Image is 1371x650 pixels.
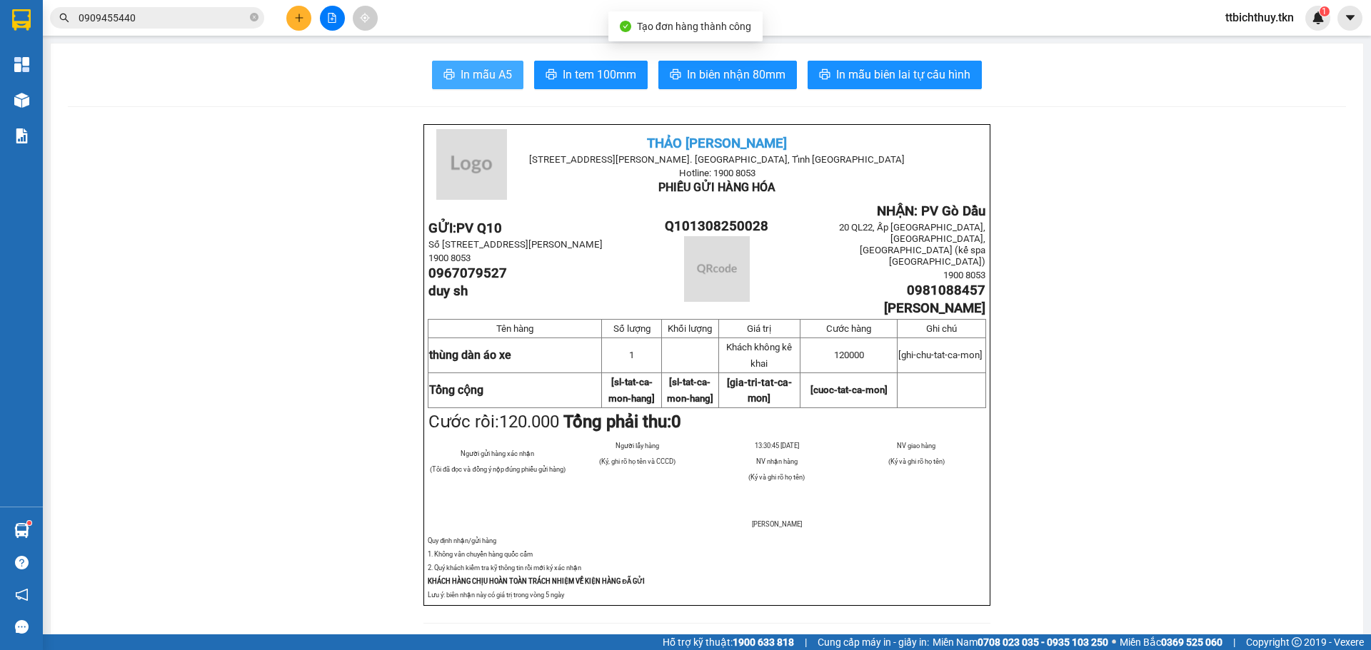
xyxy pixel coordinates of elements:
span: close-circle [250,13,258,21]
span: PV Q10 [456,220,502,236]
button: file-add [320,6,345,31]
sup: 1 [27,521,31,525]
span: 1 [1322,6,1327,16]
span: 0 [671,412,681,432]
span: (Ký và ghi rõ họ tên) [888,457,945,465]
span: Người gửi hàng xác nhận [461,450,534,457]
span: Số lượng [613,323,651,334]
span: Cước rồi: [428,412,681,432]
span: [PERSON_NAME] [884,300,985,316]
img: solution-icon [14,128,29,143]
span: Cước hàng [826,323,871,334]
li: Hotline: 1900 8153 [134,53,597,71]
span: In tem 100mm [563,66,636,83]
strong: 1900 633 818 [733,636,794,648]
span: | [805,634,807,650]
span: [PERSON_NAME] [752,520,802,528]
b: GỬI : PV Q10 [18,103,131,127]
span: 1900 8053 [428,253,471,263]
button: plus [286,6,311,31]
img: dashboard-icon [14,57,29,72]
button: printerIn mẫu biên lai tự cấu hình [808,61,982,89]
span: Tên hàng [496,323,533,334]
span: NV nhận hàng [756,457,798,465]
span: Khách không kê khai [726,342,792,369]
span: [sl-tat-ca-mon-hang] [667,377,713,404]
span: 0967079527 [428,265,507,281]
span: NV giao hàng [897,442,935,450]
strong: Tổng phải thu: [563,412,681,432]
span: file-add [327,13,337,23]
img: warehouse-icon [14,93,29,108]
img: logo-vxr [12,9,31,31]
span: [sl-tat-ca-mon-hang] [608,377,655,404]
span: printer [443,68,455,82]
strong: 0708 023 035 - 0935 103 250 [978,636,1108,648]
span: Giá trị [747,323,771,334]
img: icon-new-feature [1312,11,1325,24]
span: In biên nhận 80mm [687,66,785,83]
strong: GỬI: [428,220,502,236]
span: 120000 [834,350,864,360]
span: printer [546,68,557,82]
span: 0981088457 [907,283,985,298]
span: | [1233,634,1235,650]
span: 2. Quý khách kiểm tra kỹ thông tin rồi mới ký xác nhận [428,564,581,572]
span: In mẫu A5 [461,66,512,83]
span: [cuoc-tat-ca-mon] [810,385,888,395]
span: In mẫu biên lai tự cấu hình [836,66,970,83]
li: [STREET_ADDRESS][PERSON_NAME]. [GEOGRAPHIC_DATA], Tỉnh [GEOGRAPHIC_DATA] [134,35,597,53]
button: aim [353,6,378,31]
span: copyright [1292,637,1302,647]
span: thùng dàn áo xe [429,348,511,362]
img: logo.jpg [18,18,89,89]
span: 13:30:45 [DATE] [755,442,799,450]
span: aim [360,13,370,23]
span: Miền Nam [933,634,1108,650]
span: 1 [629,350,634,360]
span: [ghi-chu-tat-ca-mon] [898,350,983,360]
span: check-circle [620,21,631,32]
span: Lưu ý: biên nhận này có giá trị trong vòng 5 ngày [428,591,564,599]
sup: 1 [1320,6,1330,16]
span: 20 QL22, Ấp [GEOGRAPHIC_DATA], [GEOGRAPHIC_DATA], [GEOGRAPHIC_DATA] (kế spa [GEOGRAPHIC_DATA]) [839,222,985,267]
span: 1900 8053 [943,270,985,280]
span: (Ký, ghi rõ họ tên và CCCD) [599,457,676,465]
span: Miền Bắc [1120,634,1222,650]
input: Tìm tên, số ĐT hoặc mã đơn [79,10,247,26]
span: printer [670,68,681,82]
button: caret-down [1337,6,1362,31]
img: qr-code [684,236,750,302]
button: printerIn mẫu A5 [432,61,523,89]
span: Người lấy hàng [616,442,659,450]
span: question-circle [15,556,29,569]
span: PHIẾU GỬI HÀNG HÓA [658,181,775,194]
img: logo [436,129,507,200]
span: caret-down [1344,11,1357,24]
button: printerIn tem 100mm [534,61,648,89]
span: Tạo đơn hàng thành công [637,21,751,32]
span: Khối lượng [668,323,712,334]
strong: KHÁCH HÀNG CHỊU HOÀN TOÀN TRÁCH NHIỆM VỀ KIỆN HÀNG ĐÃ GỬI [428,577,645,585]
span: printer [819,68,830,82]
span: Hotline: 1900 8053 [679,168,755,178]
strong: 0369 525 060 [1161,636,1222,648]
span: THẢO [PERSON_NAME] [647,136,787,151]
span: [gia-tri-tat-ca-mon] [727,377,792,404]
span: 1. Không vân chuyển hàng quốc cấm [428,550,533,558]
span: search [59,13,69,23]
span: Ghi chú [926,323,957,334]
span: 120.000 [499,412,559,432]
span: duy sh [428,283,468,299]
span: Q101308250028 [665,218,768,234]
span: Số [STREET_ADDRESS][PERSON_NAME] [428,239,603,250]
span: (Ký và ghi rõ họ tên) [748,473,805,481]
strong: Tổng cộng [429,383,483,397]
span: close-circle [250,11,258,25]
span: Hỗ trợ kỹ thuật: [663,634,794,650]
span: plus [294,13,304,23]
span: ttbichthuy.tkn [1214,9,1305,26]
button: printerIn biên nhận 80mm [658,61,797,89]
span: Cung cấp máy in - giấy in: [818,634,929,650]
span: Quy định nhận/gửi hàng [428,537,496,544]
